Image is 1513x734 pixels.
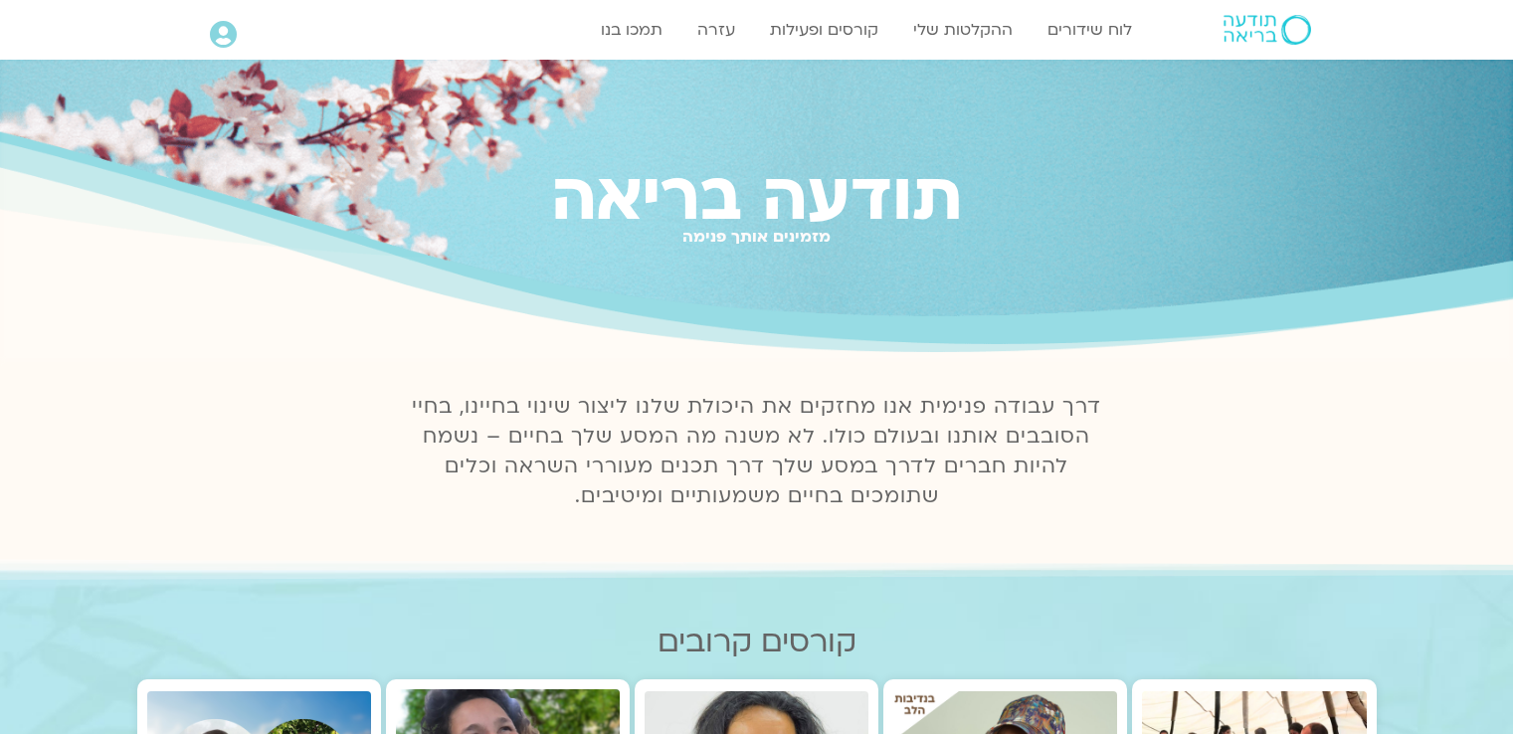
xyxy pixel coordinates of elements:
[1038,11,1142,49] a: לוח שידורים
[760,11,888,49] a: קורסים ופעילות
[903,11,1023,49] a: ההקלטות שלי
[687,11,745,49] a: עזרה
[1224,15,1311,45] img: תודעה בריאה
[401,392,1113,511] p: דרך עבודה פנימית אנו מחזקים את היכולת שלנו ליצור שינוי בחיינו, בחיי הסובבים אותנו ובעולם כולו. לא...
[591,11,672,49] a: תמכו בנו
[137,625,1377,659] h2: קורסים קרובים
